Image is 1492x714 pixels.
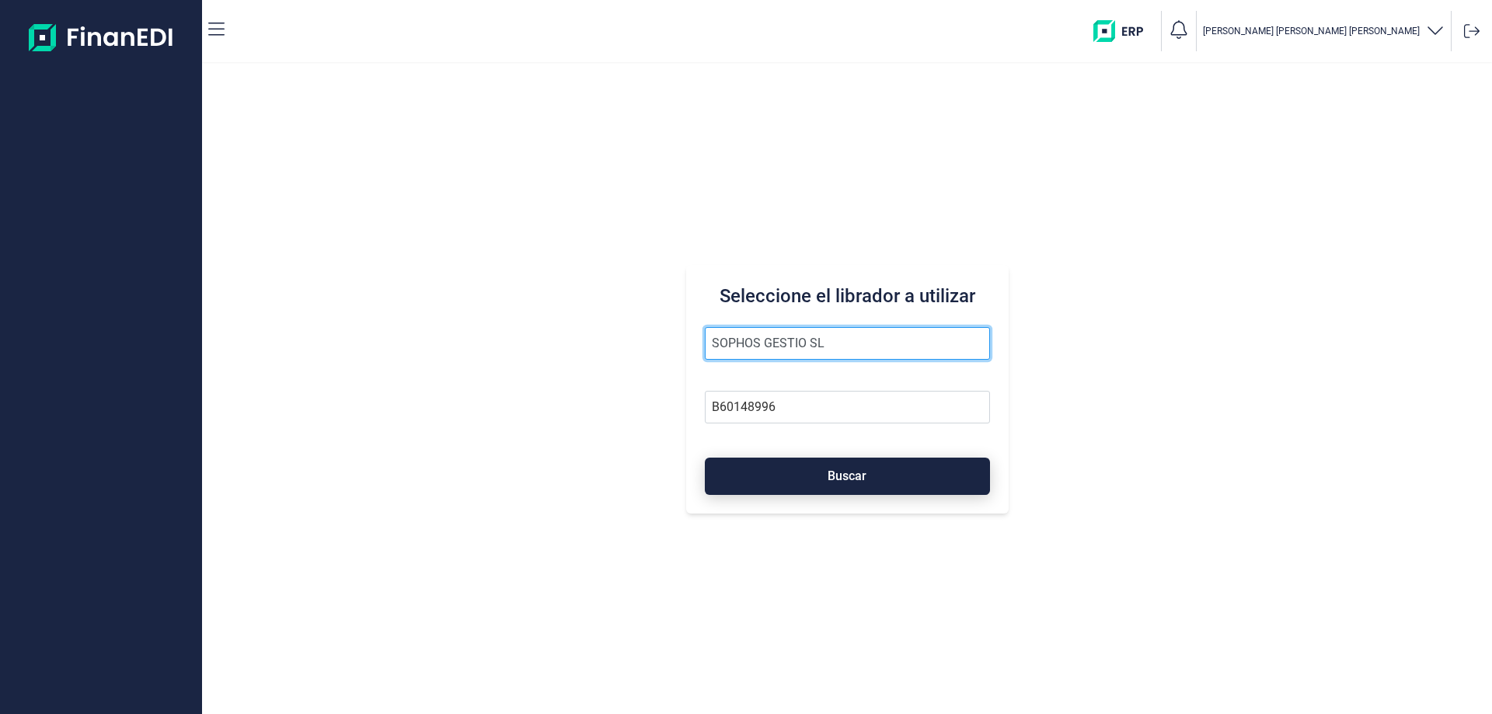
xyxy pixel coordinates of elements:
input: Busque por NIF [705,391,990,423]
span: Buscar [828,470,866,482]
h3: Seleccione el librador a utilizar [705,284,990,308]
input: Seleccione la razón social [705,327,990,360]
button: Buscar [705,458,990,495]
img: erp [1093,20,1155,42]
button: [PERSON_NAME] [PERSON_NAME] [PERSON_NAME] [1203,20,1445,43]
p: [PERSON_NAME] [PERSON_NAME] [PERSON_NAME] [1203,25,1420,37]
img: Logo de aplicación [29,12,174,62]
